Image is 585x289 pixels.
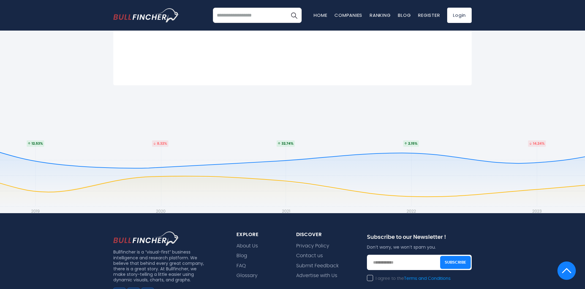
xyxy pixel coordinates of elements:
[398,12,411,18] a: Blog
[296,253,323,259] a: Contact us
[334,12,362,18] a: Companies
[447,8,472,23] a: Login
[236,263,246,269] a: FAQ
[367,234,472,244] div: Subscribe to our Newsletter !
[367,276,451,281] label: I agree to the
[286,8,302,23] button: Search
[236,253,247,259] a: Blog
[113,8,179,22] a: Go to homepage
[370,12,391,18] a: Ranking
[296,263,339,269] a: Submit Feedback
[296,232,352,238] div: Discover
[236,273,258,279] a: Glossary
[418,12,440,18] a: Register
[404,276,451,281] a: Terms and Conditions
[236,243,258,249] a: About Us
[113,8,179,22] img: bullfincher logo
[113,249,206,283] p: Bullfincher is a “visual-first” business intelligence and research platform. We believe that behi...
[367,244,472,250] p: Don’t worry, we won’t spam you.
[113,232,179,246] img: footer logo
[296,273,337,279] a: Advertise with Us
[314,12,327,18] a: Home
[296,243,329,249] a: Privacy Policy
[236,232,281,238] div: explore
[440,256,471,269] button: Subscribe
